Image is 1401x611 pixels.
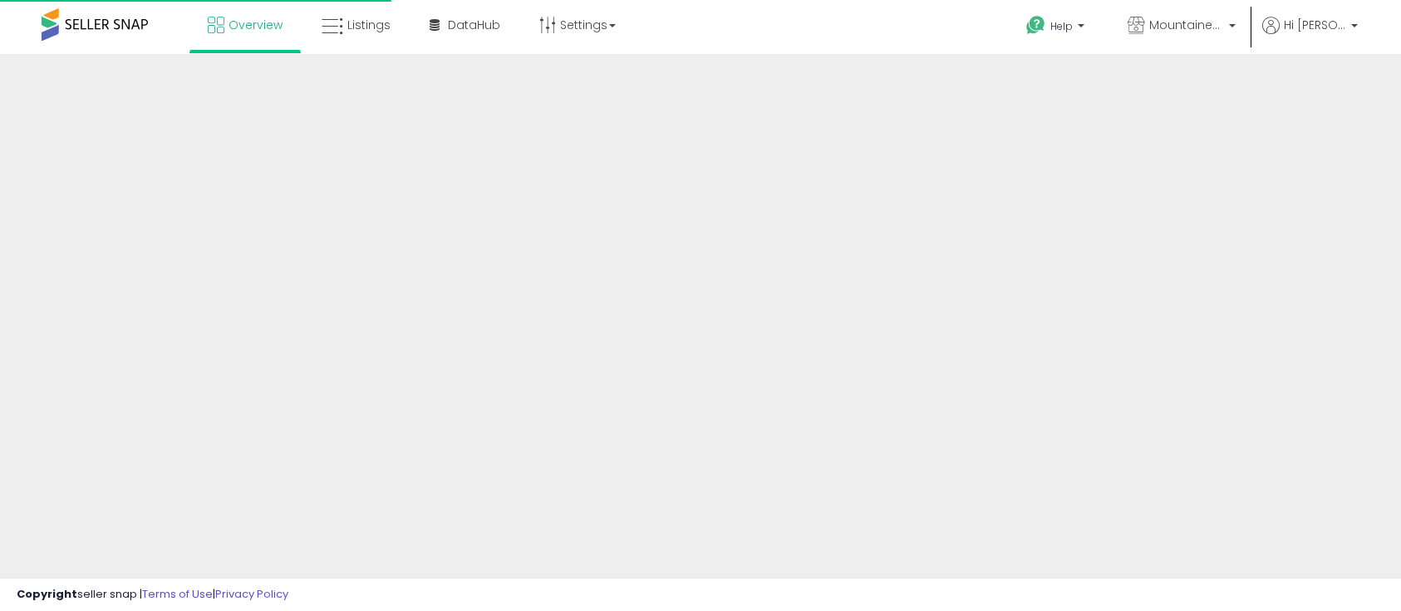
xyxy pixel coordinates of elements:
[1262,17,1358,54] a: Hi [PERSON_NAME]
[347,17,391,33] span: Listings
[229,17,283,33] span: Overview
[17,587,288,603] div: seller snap | |
[1050,19,1073,33] span: Help
[1025,15,1046,36] i: Get Help
[1284,17,1346,33] span: Hi [PERSON_NAME]
[215,586,288,602] a: Privacy Policy
[17,586,77,602] strong: Copyright
[142,586,213,602] a: Terms of Use
[1013,2,1101,54] a: Help
[1149,17,1224,33] span: Mountaineer Wholesaling
[448,17,500,33] span: DataHub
